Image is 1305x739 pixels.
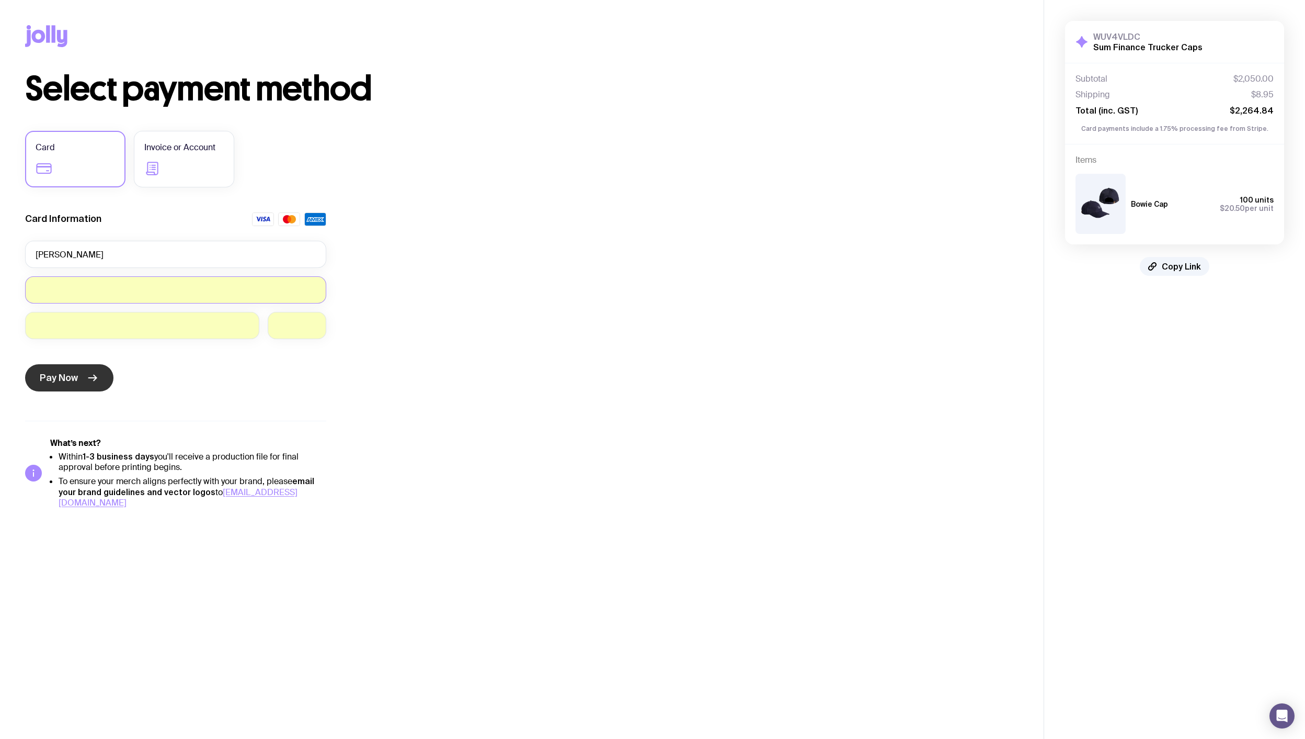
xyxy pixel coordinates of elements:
[36,320,249,330] iframe: Secure expiration date input frame
[36,141,55,154] span: Card
[50,438,326,449] h5: What’s next?
[83,452,154,461] strong: 1-3 business days
[40,372,78,384] span: Pay Now
[59,476,326,508] li: To ensure your merch aligns perfectly with your brand, please to
[1093,42,1203,52] h2: Sum Finance Trucker Caps
[59,487,297,508] a: [EMAIL_ADDRESS][DOMAIN_NAME]
[25,241,326,268] input: Full name
[1075,105,1138,116] span: Total (inc. GST)
[1140,257,1209,276] button: Copy Link
[59,476,314,497] strong: email your brand guidelines and vector logos
[1220,204,1274,212] span: per unit
[25,212,101,225] label: Card Information
[1230,105,1274,116] span: $2,264.84
[1075,155,1274,165] h4: Items
[1240,196,1274,204] span: 100 units
[144,141,215,154] span: Invoice or Account
[1075,89,1110,100] span: Shipping
[25,72,1018,106] h1: Select payment method
[1075,74,1107,84] span: Subtotal
[278,320,316,330] iframe: Secure CVC input frame
[1162,261,1201,272] span: Copy Link
[36,285,316,295] iframe: Secure card number input frame
[1220,204,1245,212] span: $20.50
[25,364,113,391] button: Pay Now
[1131,200,1168,208] h3: Bowie Cap
[1075,124,1274,133] p: Card payments include a 1.75% processing fee from Stripe.
[1233,74,1274,84] span: $2,050.00
[1093,31,1203,42] h3: WUV4VLDC
[1251,89,1274,100] span: $8.95
[1269,703,1295,729] div: Open Intercom Messenger
[59,451,326,473] li: Within you'll receive a production file for final approval before printing begins.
